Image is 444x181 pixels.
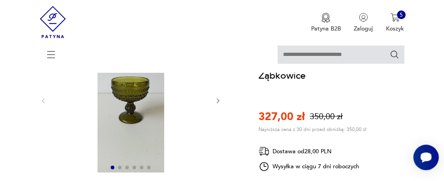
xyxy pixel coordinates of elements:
[259,146,359,157] div: Dostawa od 28,00 PLN
[354,25,373,33] p: Zaloguj
[359,13,368,22] img: Ikonka użytkownika
[259,161,359,172] div: Wysyłka w ciągu 7 dni roboczych
[311,13,341,33] a: Ikona medaluPatyna B2B
[390,13,400,22] img: Ikona koszyka
[321,13,330,23] img: Ikona medalu
[55,28,206,172] img: Zdjęcie produktu Cukiernica romby i guziki, HSG Ząbkowice
[310,111,342,123] p: 350,00 zł
[413,145,439,170] iframe: Smartsupp widget button
[390,50,400,60] button: Szukaj
[386,25,404,33] p: Koszyk
[311,13,341,33] button: Patyna B2B
[397,10,406,20] div: 5
[259,126,366,133] p: Najniższa cena z 30 dni przed obniżką: 350,00 zł
[386,13,404,33] button: 5Koszyk
[354,13,373,33] button: Zaloguj
[259,110,305,124] p: 327,00 zł
[311,25,341,33] p: Patyna B2B
[259,146,269,157] img: Ikona dostawy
